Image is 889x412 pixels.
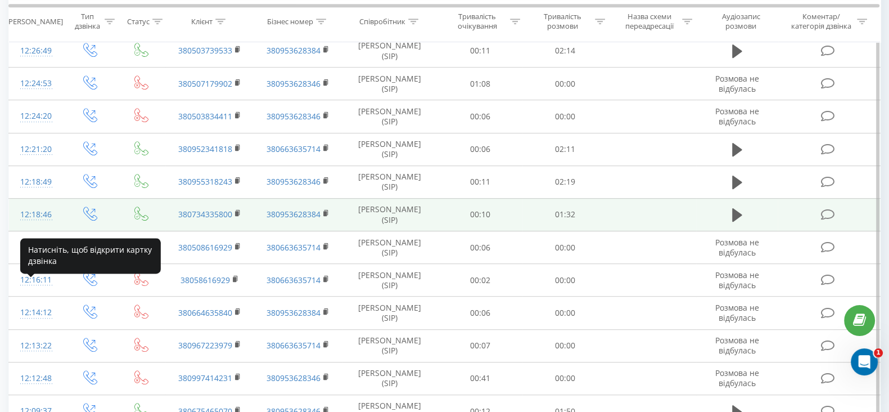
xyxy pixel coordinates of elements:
[522,362,607,395] td: 00:00
[20,204,52,226] div: 12:18:46
[178,176,232,187] a: 380955318243
[73,12,102,31] div: Тип дзвінка
[178,144,232,154] a: 380952341818
[715,73,759,94] span: Розмова не відбулась
[448,12,507,31] div: Тривалість очікування
[267,209,321,220] a: 380953628384
[437,362,522,395] td: 00:41
[437,133,522,165] td: 00:06
[437,231,522,264] td: 00:06
[267,307,321,318] a: 380953628384
[706,12,775,31] div: Аудіозапис розмови
[20,238,161,274] div: Натисніть, щоб відкрити картку дзвінка
[533,12,592,31] div: Тривалість розмови
[437,329,522,362] td: 00:07
[342,198,437,231] td: [PERSON_NAME] (SIP)
[342,297,437,329] td: [PERSON_NAME] (SIP)
[178,307,232,318] a: 380664635840
[342,133,437,165] td: [PERSON_NAME] (SIP)
[437,264,522,297] td: 00:02
[178,242,232,253] a: 380508616929
[437,297,522,329] td: 00:06
[522,264,607,297] td: 00:00
[20,171,52,193] div: 12:18:49
[178,45,232,56] a: 380503739533
[851,348,878,375] iframe: Intercom live chat
[359,16,405,26] div: Співробітник
[788,12,854,31] div: Коментар/категорія дзвінка
[874,348,883,357] span: 1
[437,68,522,100] td: 01:08
[267,275,321,285] a: 380663635714
[522,165,607,198] td: 02:19
[20,236,52,258] div: 12:17:04
[191,16,213,26] div: Клієнт
[437,165,522,198] td: 00:11
[20,138,52,160] div: 12:21:20
[178,209,232,220] a: 380734335800
[267,16,313,26] div: Бізнес номер
[20,269,52,291] div: 12:16:11
[178,373,232,383] a: 380997414231
[715,368,759,388] span: Розмова не відбулась
[127,16,150,26] div: Статус
[522,34,607,67] td: 02:14
[715,106,759,127] span: Розмова не відбулась
[342,100,437,133] td: [PERSON_NAME] (SIP)
[267,45,321,56] a: 380953628384
[20,105,52,127] div: 12:24:20
[715,302,759,323] span: Розмова не відбулась
[522,231,607,264] td: 00:00
[342,231,437,264] td: [PERSON_NAME] (SIP)
[6,16,63,26] div: [PERSON_NAME]
[267,111,321,122] a: 380953628346
[522,133,607,165] td: 02:11
[20,302,52,324] div: 12:14:12
[267,340,321,351] a: 380663635714
[522,68,607,100] td: 00:00
[342,329,437,362] td: [PERSON_NAME] (SIP)
[178,111,232,122] a: 380503834411
[342,34,437,67] td: [PERSON_NAME] (SIP)
[267,176,321,187] a: 380953628346
[437,100,522,133] td: 00:06
[715,237,759,258] span: Розмова не відбулась
[267,373,321,383] a: 380953628346
[267,78,321,89] a: 380953628346
[522,329,607,362] td: 00:00
[437,34,522,67] td: 00:11
[437,198,522,231] td: 00:10
[522,198,607,231] td: 01:32
[178,78,232,89] a: 380507179902
[342,264,437,297] td: [PERSON_NAME] (SIP)
[20,73,52,95] div: 12:24:53
[342,68,437,100] td: [PERSON_NAME] (SIP)
[342,165,437,198] td: [PERSON_NAME] (SIP)
[715,270,759,290] span: Розмова не відбулась
[20,40,52,62] div: 12:26:49
[619,12,679,31] div: Назва схеми переадресації
[715,335,759,356] span: Розмова не відбулась
[267,242,321,253] a: 380663635714
[178,340,232,351] a: 380967223979
[20,368,52,389] div: 12:12:48
[267,144,321,154] a: 380663635714
[20,335,52,357] div: 12:13:22
[342,362,437,395] td: [PERSON_NAME] (SIP)
[522,100,607,133] td: 00:00
[522,297,607,329] td: 00:00
[180,275,230,285] a: 38058616929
